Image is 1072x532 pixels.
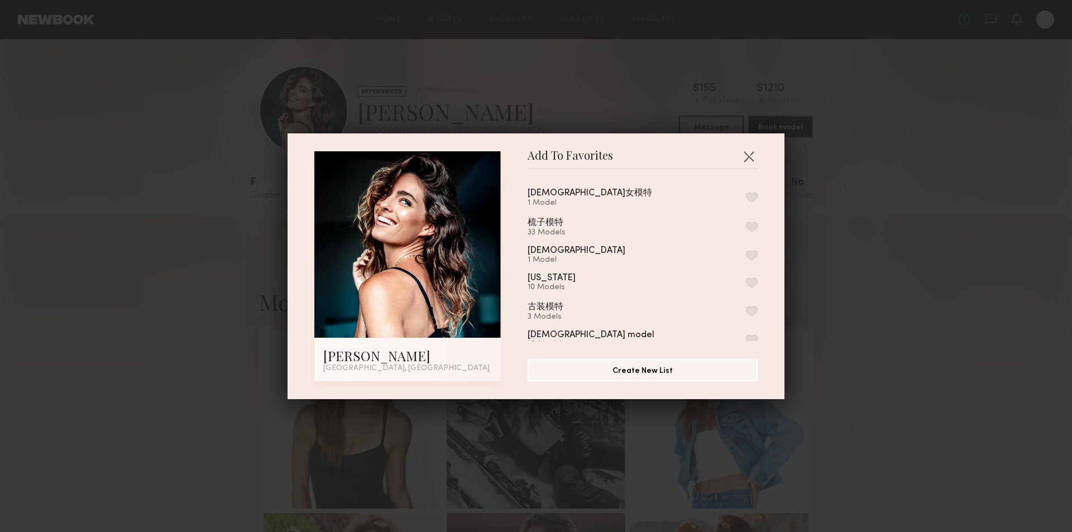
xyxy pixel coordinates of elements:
[528,199,679,208] div: 1 Model
[528,274,576,283] div: [US_STATE]
[528,283,602,292] div: 10 Models
[528,340,681,349] div: 18 Models
[528,330,654,340] div: [DEMOGRAPHIC_DATA] model
[528,256,652,265] div: 1 Model
[323,347,492,365] div: [PERSON_NAME]
[528,217,563,228] div: 梳子模特
[528,359,758,381] button: Create New List
[528,313,590,322] div: 3 Models
[528,301,563,313] div: 古装模特
[323,365,492,372] div: [GEOGRAPHIC_DATA], [GEOGRAPHIC_DATA]
[528,228,590,237] div: 33 Models
[528,151,613,168] span: Add To Favorites
[528,187,652,199] div: [DEMOGRAPHIC_DATA]女模特
[528,246,625,256] div: [DEMOGRAPHIC_DATA]
[740,147,758,165] button: Close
